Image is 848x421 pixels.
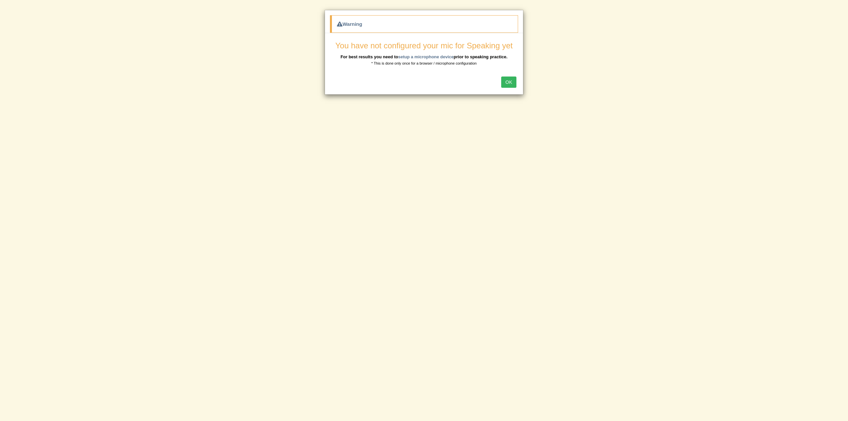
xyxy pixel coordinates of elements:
span: You have not configured your mic for Speaking yet [335,41,512,50]
small: * This is done only once for a browser / microphone configuration [371,61,477,65]
div: Warning [330,15,518,33]
b: For best results you need to prior to speaking practice. [341,54,507,59]
a: setup a microphone device [398,54,454,59]
button: OK [501,77,516,88]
